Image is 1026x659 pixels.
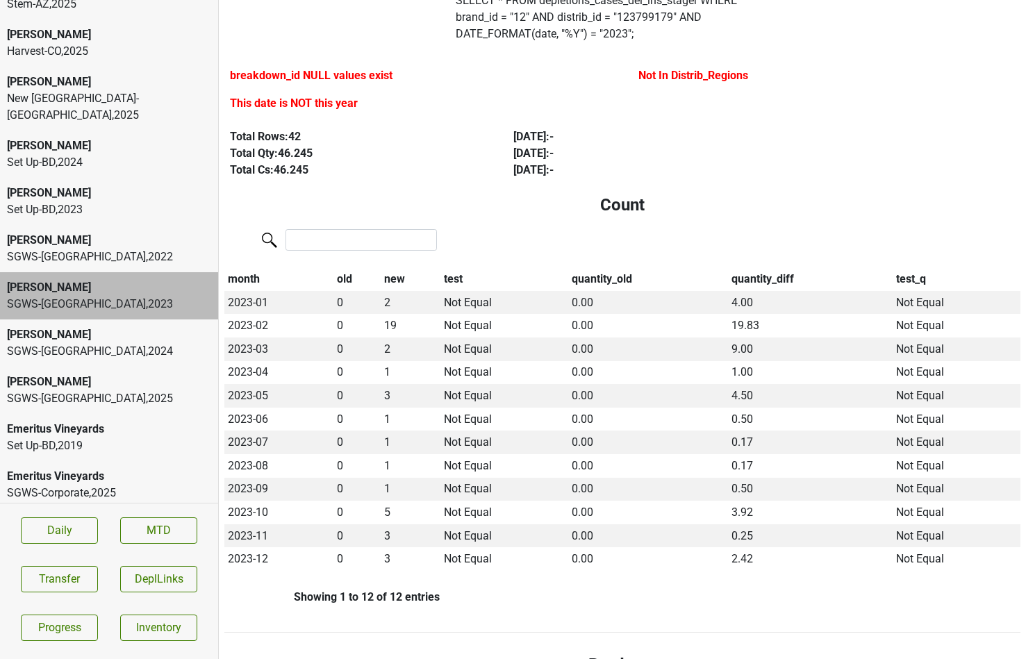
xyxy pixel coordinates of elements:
[333,361,381,385] td: 0
[638,67,748,84] label: Not In Distrib_Regions
[568,337,728,361] td: 0.00
[333,291,381,315] td: 0
[729,361,893,385] td: 1.00
[7,326,211,343] div: [PERSON_NAME]
[224,291,333,315] td: 2023-01
[381,384,441,408] td: 3
[729,524,893,548] td: 0.25
[7,90,211,124] div: New [GEOGRAPHIC_DATA]-[GEOGRAPHIC_DATA] , 2025
[440,291,568,315] td: Not Equal
[381,431,441,454] td: 1
[120,615,197,641] a: Inventory
[224,314,333,337] td: 2023-02
[7,421,211,437] div: Emeritus Vineyards
[440,267,568,291] th: test: activate to sort column ascending
[7,43,211,60] div: Harvest-CO , 2025
[381,478,441,501] td: 1
[21,517,98,544] a: Daily
[224,431,333,454] td: 2023-07
[333,454,381,478] td: 0
[7,74,211,90] div: [PERSON_NAME]
[7,343,211,360] div: SGWS-[GEOGRAPHIC_DATA] , 2024
[893,524,1020,548] td: Not Equal
[893,291,1020,315] td: Not Equal
[7,26,211,43] div: [PERSON_NAME]
[120,517,197,544] a: MTD
[7,185,211,201] div: [PERSON_NAME]
[7,485,211,501] div: SGWS-Corporate , 2025
[7,468,211,485] div: Emeritus Vineyards
[381,501,441,524] td: 5
[224,501,333,524] td: 2023-10
[7,249,211,265] div: SGWS-[GEOGRAPHIC_DATA] , 2022
[729,384,893,408] td: 4.50
[893,337,1020,361] td: Not Equal
[381,361,441,385] td: 1
[568,291,728,315] td: 0.00
[333,524,381,548] td: 0
[729,431,893,454] td: 0.17
[893,478,1020,501] td: Not Equal
[235,195,1009,215] h4: Count
[333,314,381,337] td: 0
[7,374,211,390] div: [PERSON_NAME]
[333,431,381,454] td: 0
[440,524,568,548] td: Not Equal
[440,431,568,454] td: Not Equal
[893,454,1020,478] td: Not Equal
[333,547,381,571] td: 0
[333,408,381,431] td: 0
[230,67,392,84] label: breakdown_id NULL values exist
[893,408,1020,431] td: Not Equal
[7,296,211,312] div: SGWS-[GEOGRAPHIC_DATA] , 2023
[333,478,381,501] td: 0
[224,454,333,478] td: 2023-08
[381,454,441,478] td: 1
[568,384,728,408] td: 0.00
[7,437,211,454] div: Set Up-BD , 2019
[7,154,211,171] div: Set Up-BD , 2024
[7,279,211,296] div: [PERSON_NAME]
[440,337,568,361] td: Not Equal
[333,267,381,291] th: old: activate to sort column ascending
[7,390,211,407] div: SGWS-[GEOGRAPHIC_DATA] , 2025
[224,524,333,548] td: 2023-11
[7,201,211,218] div: Set Up-BD , 2023
[440,361,568,385] td: Not Equal
[440,501,568,524] td: Not Equal
[440,454,568,478] td: Not Equal
[568,547,728,571] td: 0.00
[440,478,568,501] td: Not Equal
[568,267,728,291] th: quantity_old: activate to sort column ascending
[230,128,481,145] div: Total Rows: 42
[230,162,481,178] div: Total Cs: 46.245
[729,454,893,478] td: 0.17
[7,232,211,249] div: [PERSON_NAME]
[513,145,765,162] div: [DATE] : -
[381,267,441,291] th: new: activate to sort column ascending
[729,291,893,315] td: 4.00
[224,337,333,361] td: 2023-03
[230,145,481,162] div: Total Qty: 46.245
[224,267,333,291] th: month: activate to sort column descending
[381,314,441,337] td: 19
[729,547,893,571] td: 2.42
[893,314,1020,337] td: Not Equal
[729,314,893,337] td: 19.83
[333,384,381,408] td: 0
[224,590,440,603] div: Showing 1 to 12 of 12 entries
[893,501,1020,524] td: Not Equal
[230,95,358,112] label: This date is NOT this year
[893,431,1020,454] td: Not Equal
[440,547,568,571] td: Not Equal
[568,454,728,478] td: 0.00
[381,408,441,431] td: 1
[21,615,98,641] a: Progress
[224,384,333,408] td: 2023-05
[568,431,728,454] td: 0.00
[729,501,893,524] td: 3.92
[224,361,333,385] td: 2023-04
[381,524,441,548] td: 3
[729,267,893,291] th: quantity_diff: activate to sort column ascending
[381,547,441,571] td: 3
